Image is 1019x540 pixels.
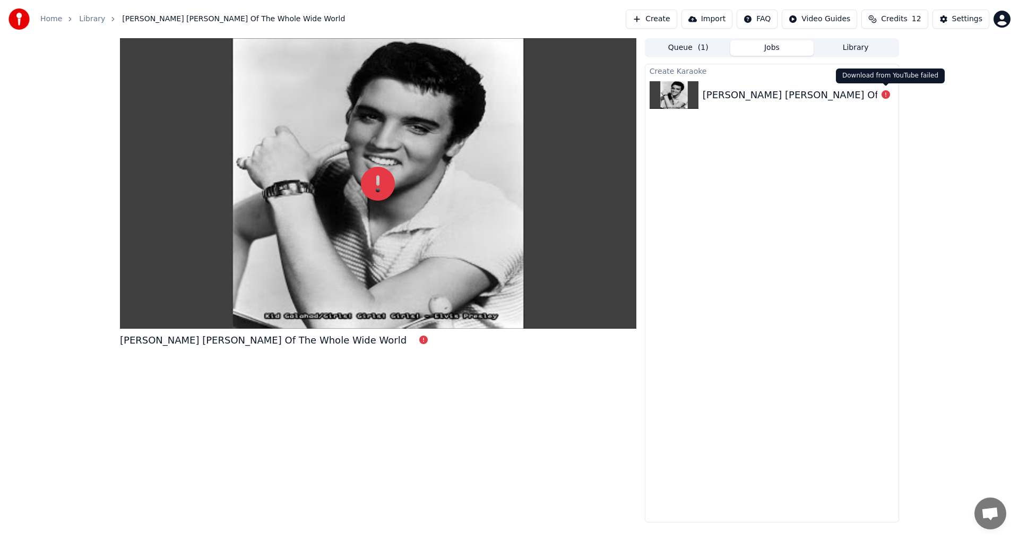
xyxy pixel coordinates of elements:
[932,10,989,29] button: Settings
[881,14,907,24] span: Credits
[737,10,778,29] button: FAQ
[646,40,730,56] button: Queue
[730,40,814,56] button: Jobs
[645,64,899,77] div: Create Karaoke
[120,333,407,348] div: [PERSON_NAME] [PERSON_NAME] Of The Whole Wide World
[974,498,1006,529] div: Open de chat
[698,42,709,53] span: ( 1 )
[8,8,30,30] img: youka
[952,14,982,24] div: Settings
[782,10,857,29] button: Video Guides
[122,14,345,24] span: [PERSON_NAME] [PERSON_NAME] Of The Whole Wide World
[40,14,62,24] a: Home
[836,68,945,83] div: Download from YouTube failed
[861,10,928,29] button: Credits12
[79,14,105,24] a: Library
[814,40,897,56] button: Library
[681,10,732,29] button: Import
[912,14,921,24] span: 12
[40,14,345,24] nav: breadcrumb
[626,10,677,29] button: Create
[703,88,989,102] div: [PERSON_NAME] [PERSON_NAME] Of The Whole Wide World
